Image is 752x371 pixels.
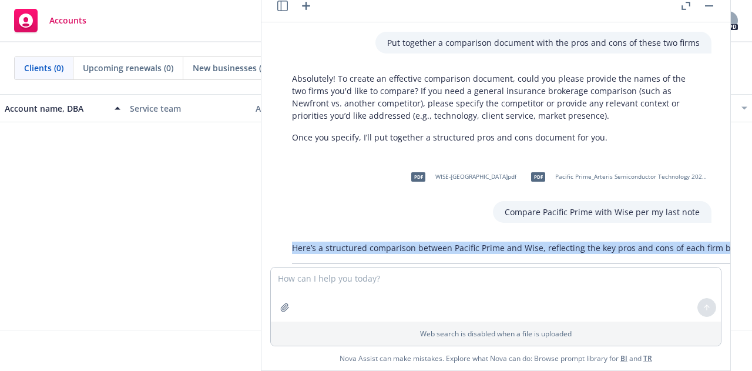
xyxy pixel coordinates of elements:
[531,172,545,181] span: pdf
[404,162,519,192] div: pdfWISE-[GEOGRAPHIC_DATA]pdf
[266,346,726,370] span: Nova Assist can make mistakes. Explore what Nova can do: Browse prompt library for and
[292,72,700,122] p: Absolutely! To create an effective comparison document, could you please provide the names of the...
[555,173,709,181] span: Pacific Prime_Arteris Semiconductor Technology 2025 (002).pdf
[292,131,700,143] p: Once you specify, I’ll put together a structured pros and cons document for you.
[49,16,86,25] span: Accounts
[193,62,268,74] span: New businesses (0)
[435,173,516,181] span: WISE-[GEOGRAPHIC_DATA]pdf
[620,353,627,363] a: BI
[643,353,652,363] a: TR
[24,62,63,74] span: Clients (0)
[9,4,91,37] a: Accounts
[256,102,371,115] div: Active policies
[130,102,246,115] div: Service team
[83,62,173,74] span: Upcoming renewals (0)
[505,206,700,218] p: Compare Pacific Prime with Wise per my last note
[278,329,714,339] p: Web search is disabled when a file is uploaded
[251,94,376,122] button: Active policies
[411,172,425,181] span: pdf
[387,36,700,49] p: Put together a comparison document with the pros and cons of these two firms
[5,102,108,115] div: Account name, DBA
[125,94,250,122] button: Service team
[523,162,711,192] div: pdfPacific Prime_Arteris Semiconductor Technology 2025 (002).pdf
